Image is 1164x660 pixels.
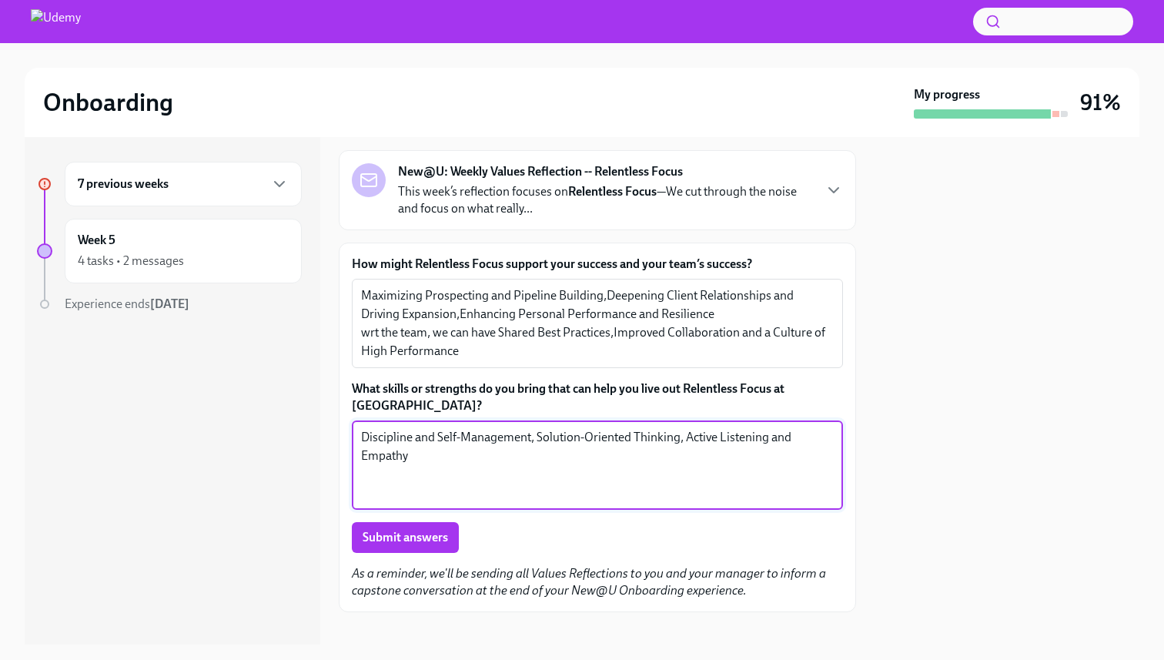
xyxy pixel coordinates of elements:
[398,183,812,217] p: This week’s reflection focuses on —We cut through the noise and focus on what really...
[914,86,980,103] strong: My progress
[352,522,459,553] button: Submit answers
[361,428,834,502] textarea: Discipline and Self-Management, Solution-Oriented Thinking, Active Listening and Empathy
[352,380,843,414] label: What skills or strengths do you bring that can help you live out Relentless Focus at [GEOGRAPHIC_...
[1080,89,1121,116] h3: 91%
[78,253,184,270] div: 4 tasks • 2 messages
[65,296,189,311] span: Experience ends
[352,256,843,273] label: How might Relentless Focus support your success and your team’s success?
[78,232,115,249] h6: Week 5
[78,176,169,193] h6: 7 previous weeks
[43,87,173,118] h2: Onboarding
[361,286,834,360] textarea: Maximizing Prospecting and Pipeline Building,Deepening Client Relationships and Driving Expansion...
[568,184,657,199] strong: Relentless Focus
[363,530,448,545] span: Submit answers
[31,9,81,34] img: Udemy
[352,566,826,598] em: As a reminder, we'll be sending all Values Reflections to you and your manager to inform a capsto...
[398,163,683,180] strong: New@U: Weekly Values Reflection -- Relentless Focus
[150,296,189,311] strong: [DATE]
[37,219,302,283] a: Week 54 tasks • 2 messages
[65,162,302,206] div: 7 previous weeks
